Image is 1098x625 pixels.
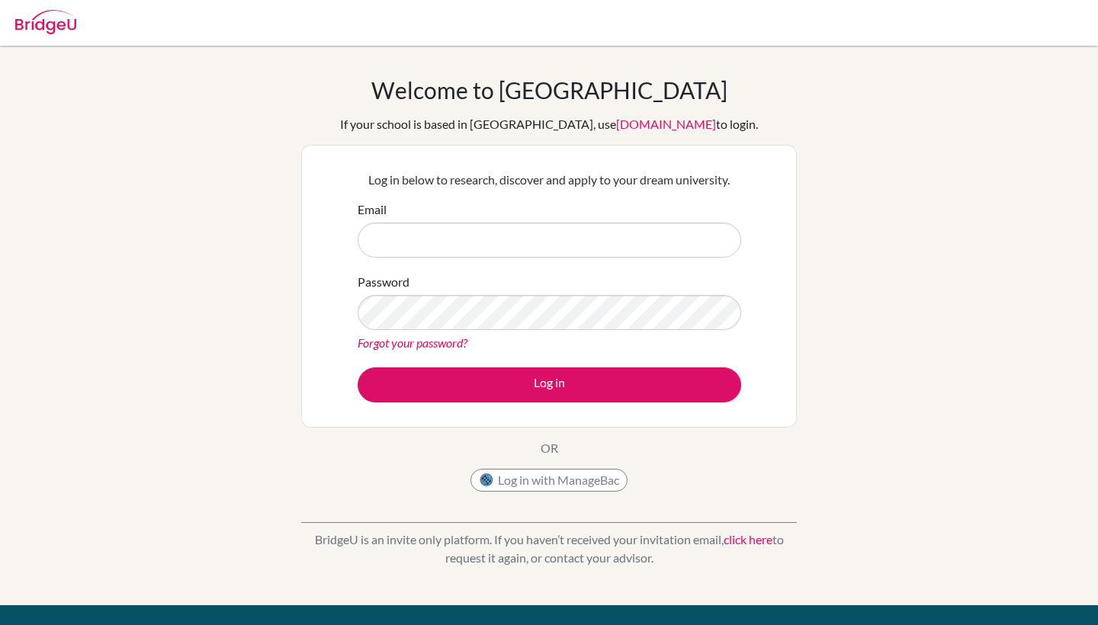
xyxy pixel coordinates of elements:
p: OR [541,439,558,457]
button: Log in with ManageBac [470,469,628,492]
h1: Welcome to [GEOGRAPHIC_DATA] [371,76,727,104]
label: Email [358,200,387,219]
a: click here [724,532,772,546]
button: Log in [358,367,741,402]
p: Log in below to research, discover and apply to your dream university. [358,171,741,189]
a: [DOMAIN_NAME] [616,117,716,131]
div: If your school is based in [GEOGRAPHIC_DATA], use to login. [340,115,758,133]
p: BridgeU is an invite only platform. If you haven’t received your invitation email, to request it ... [301,530,797,567]
label: Password [358,273,409,291]
a: Forgot your password? [358,335,467,350]
img: Bridge-U [15,10,76,34]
